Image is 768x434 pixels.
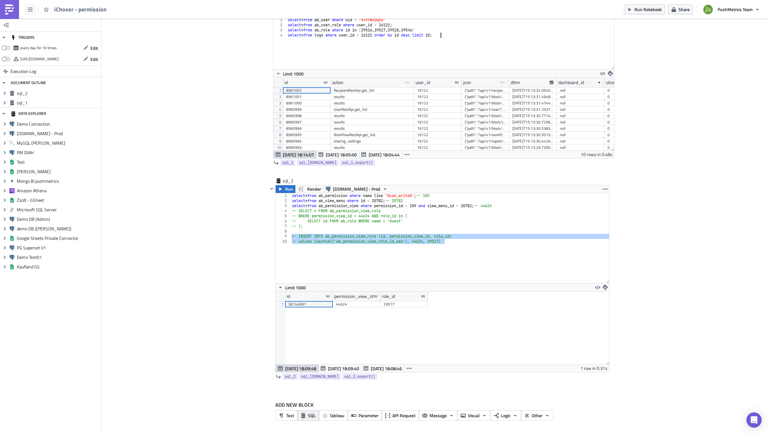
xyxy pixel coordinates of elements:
[417,138,458,144] div: 16122
[465,138,506,144] div: {"path": "/api/v1/report/zBL27dYlKY/sharing_settings", "url_rule": "/api/v1/report/<uid>/sharing_...
[607,138,649,144] div: 0
[560,144,601,151] div: null
[512,100,554,106] div: [DATE]T15:13:31.474491
[276,198,291,203] div: 2
[668,4,693,14] button: Share
[607,87,649,94] div: 0
[273,17,286,23] div: 1
[276,234,291,239] div: 9
[17,140,100,146] span: MySQL [PERSON_NAME]
[17,90,100,96] span: sql_2
[17,178,100,184] span: Mongo BI pushmetrics
[17,121,100,127] span: Demo Connection
[299,373,341,380] a: sql_[DOMAIN_NAME]
[273,23,286,28] div: 2
[463,78,471,87] div: json
[285,78,288,87] div: id
[286,144,327,151] div: 8960993
[465,100,506,106] div: {"path": "/api/v1/block/3OXMj1l6Q2/results/last_result", "url_rule": "/api/v1/block/<uid>/results...
[275,401,609,409] label: ADD NEW BLOCK
[283,70,304,77] span: Limit 1000
[276,203,291,208] div: 3
[560,87,601,94] div: null
[334,100,411,106] div: results
[80,54,101,64] button: Edit
[334,87,411,94] div: RecipientRestApi.get_list
[297,410,319,421] button: SQL
[276,185,295,193] button: Run
[17,100,100,106] span: sql_1
[282,160,293,166] span: sql_1
[11,108,46,119] div: DATA EXPLORER
[283,373,298,380] a: sql_2
[326,151,357,158] span: [DATE] 18:05:00
[521,410,553,421] button: Other
[468,412,480,419] span: Visual
[679,6,690,13] span: Share
[430,412,447,419] span: Message
[384,301,425,307] div: 29517
[17,254,100,260] span: Demo Test01
[273,33,286,38] div: 4
[361,365,404,372] button: [DATE] 18:08:46
[560,119,601,125] div: null
[465,94,506,100] div: {"path": "/api/v1/block/NbQD5vkaoR/results/last_result", "url_rule": "/api/v1/block/<uid>/results...
[276,365,319,372] button: [DATE] 18:09:48
[560,113,601,119] div: null
[560,94,601,100] div: null
[501,412,510,419] span: Logic
[286,87,327,94] div: 8961002
[285,373,296,380] span: sql_2
[17,131,100,136] span: [DOMAIN_NAME] - Prod
[273,70,306,77] button: Limit 1000
[634,6,662,13] span: Run Notebook
[392,412,416,419] span: API Request
[334,292,373,301] div: permission_view_id
[276,214,291,219] div: 5
[297,160,338,166] a: sql_[DOMAIN_NAME]
[371,365,402,372] span: [DATE] 18:08:46
[276,229,291,234] div: 8
[316,151,359,158] button: [DATE] 18:05:00
[457,410,490,421] button: Visual
[286,113,327,119] div: 8960998
[283,178,308,184] span: sql_2
[17,150,100,155] span: PM DWH
[607,100,649,106] div: 0
[336,301,377,307] div: 44624
[17,264,100,270] span: Kaufland GS
[512,106,554,113] div: [DATE]T15:13:31.203787
[11,32,35,43] div: TRIGGERS
[332,78,344,87] div: action
[417,87,458,94] div: 16122
[333,185,380,193] span: [DOMAIN_NAME] - Prod
[286,119,327,125] div: 8960997
[558,78,584,87] div: dashboard_id
[560,132,601,138] div: null
[286,94,327,100] div: 8961001
[11,77,46,89] div: DOCUMENT OUTLINE
[334,119,411,125] div: results
[417,100,458,106] div: 16122
[280,160,295,166] a: sql_1
[607,132,649,138] div: 0
[417,94,458,100] div: 16122
[334,132,411,138] div: WorkflowRestApi.get_list
[334,144,411,151] div: results
[285,365,316,372] span: [DATE] 18:09:48
[465,119,506,125] div: {"path": "/api/v1/block/J37zxAYYQV/results/last_result", "url_rule": "/api/v1/block/<uid>/results...
[334,94,411,100] div: results
[607,119,649,125] div: 0
[80,43,101,53] button: Edit
[607,113,649,119] div: 0
[275,410,298,421] button: Text
[334,113,411,119] div: results
[560,100,601,106] div: null
[465,87,506,94] div: {"path": "/api/v1/recipient/", "q": "(page:0,page_size:-1)", "rison": {"page": 0, "page_size": -1}}
[417,125,458,132] div: 16122
[348,410,382,421] button: Parameter
[17,235,100,241] span: Google Sheets Private Connector
[490,410,521,421] button: Logic
[512,138,554,144] div: [DATE]T15:13:30.442612
[299,160,337,166] span: sql_[DOMAIN_NAME]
